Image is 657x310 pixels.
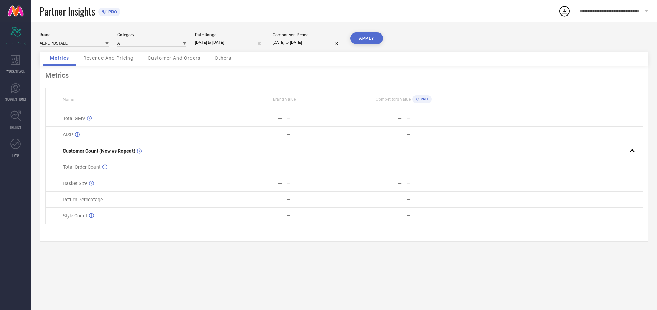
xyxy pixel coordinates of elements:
span: Name [63,97,74,102]
div: — [278,197,282,202]
div: — [287,165,344,169]
span: Basket Size [63,181,87,186]
span: Metrics [50,55,69,61]
span: Brand Value [273,97,296,102]
span: Customer And Orders [148,55,200,61]
div: — [278,213,282,219]
div: — [287,116,344,121]
div: — [287,213,344,218]
span: Competitors Value [376,97,411,102]
span: Total GMV [63,116,85,121]
div: — [398,213,402,219]
div: Comparison Period [273,32,342,37]
div: Category [117,32,186,37]
div: — [407,116,463,121]
div: Brand [40,32,109,37]
span: Return Percentage [63,197,103,202]
span: PRO [419,97,428,101]
div: — [278,164,282,170]
span: TRENDS [10,125,21,130]
span: Customer Count (New vs Repeat) [63,148,135,154]
span: Revenue And Pricing [83,55,134,61]
div: — [278,116,282,121]
span: Total Order Count [63,164,101,170]
span: Others [215,55,231,61]
span: SCORECARDS [6,41,26,46]
span: WORKSPACE [6,69,25,74]
div: — [287,197,344,202]
span: PRO [107,9,117,14]
input: Select date range [195,39,264,46]
div: — [398,164,402,170]
div: — [398,132,402,137]
span: Style Count [63,213,87,219]
div: — [398,197,402,202]
span: AISP [63,132,73,137]
div: — [287,181,344,186]
input: Select comparison period [273,39,342,46]
span: Partner Insights [40,4,95,18]
span: SUGGESTIONS [5,97,26,102]
div: — [287,132,344,137]
div: — [407,132,463,137]
div: — [398,181,402,186]
div: Open download list [558,5,571,17]
span: FWD [12,153,19,158]
div: Date Range [195,32,264,37]
div: — [407,165,463,169]
div: Metrics [45,71,643,79]
button: APPLY [350,32,383,44]
div: — [407,197,463,202]
div: — [407,213,463,218]
div: — [278,132,282,137]
div: — [398,116,402,121]
div: — [407,181,463,186]
div: — [278,181,282,186]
